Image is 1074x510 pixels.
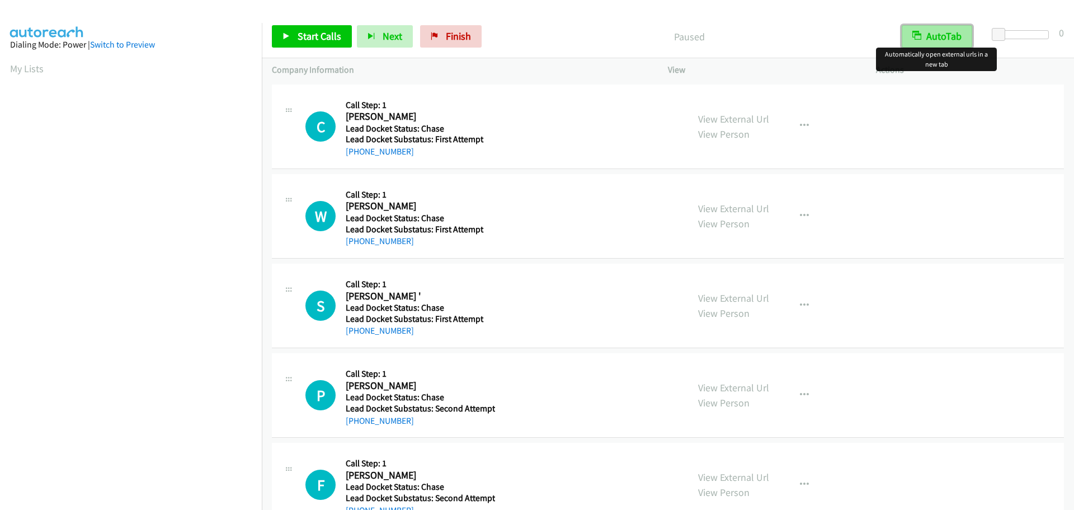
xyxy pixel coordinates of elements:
h5: Lead Docket Substatus: First Attempt [346,314,492,325]
a: View External Url [698,292,769,305]
div: Delay between calls (in seconds) [997,30,1049,39]
h1: P [305,380,336,410]
h1: F [305,470,336,500]
h5: Call Step: 1 [346,189,492,200]
h1: W [305,201,336,231]
h1: S [305,291,336,321]
a: [PHONE_NUMBER] [346,325,414,336]
span: Finish [446,30,471,43]
h5: Call Step: 1 [346,279,492,290]
div: The call is yet to be attempted [305,470,336,500]
h5: Lead Docket Status: Chase [346,123,492,134]
div: The call is yet to be attempted [305,380,336,410]
div: The call is yet to be attempted [305,201,336,231]
a: Switch to Preview [90,39,155,50]
a: [PHONE_NUMBER] [346,146,414,157]
button: Next [357,25,413,48]
a: Finish [420,25,482,48]
h5: Lead Docket Substatus: First Attempt [346,224,492,235]
div: 0 [1059,25,1064,40]
h5: Lead Docket Status: Chase [346,302,492,314]
h2: [PERSON_NAME] [346,380,492,392]
span: Next [383,30,402,43]
div: Automatically open external urls in a new tab [876,48,997,71]
a: View External Url [698,381,769,394]
h2: [PERSON_NAME] [346,200,492,213]
a: View Person [698,486,750,499]
span: Start Calls [298,30,341,43]
div: Dialing Mode: Power | [10,38,252,52]
p: Company Information [272,63,648,77]
h5: Call Step: 1 [346,100,492,111]
h5: Lead Docket Status: Chase [346,213,492,224]
h5: Lead Docket Substatus: First Attempt [346,134,492,145]
a: View External Url [698,113,769,125]
h1: C [305,111,336,142]
a: Start Calls [272,25,352,48]
h5: Lead Docket Substatus: Second Attempt [346,403,495,414]
h5: Call Step: 1 [346,368,495,380]
h2: [PERSON_NAME] [346,469,492,482]
div: The call is yet to be attempted [305,291,336,321]
a: View External Url [698,202,769,215]
a: View Person [698,307,750,320]
a: View Person [698,217,750,230]
a: View Person [698,396,750,409]
button: AutoTab [902,25,972,48]
a: [PHONE_NUMBER] [346,415,414,426]
a: View Person [698,128,750,141]
p: Paused [497,29,882,44]
h5: Call Step: 1 [346,458,495,469]
div: The call is yet to be attempted [305,111,336,142]
p: View [668,63,856,77]
a: [PHONE_NUMBER] [346,236,414,246]
a: View External Url [698,471,769,484]
a: My Lists [10,62,44,75]
h5: Lead Docket Substatus: Second Attempt [346,493,495,504]
h5: Lead Docket Status: Chase [346,481,495,493]
h2: [PERSON_NAME] ' [346,290,492,303]
h2: [PERSON_NAME] [346,110,492,123]
h5: Lead Docket Status: Chase [346,392,495,403]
